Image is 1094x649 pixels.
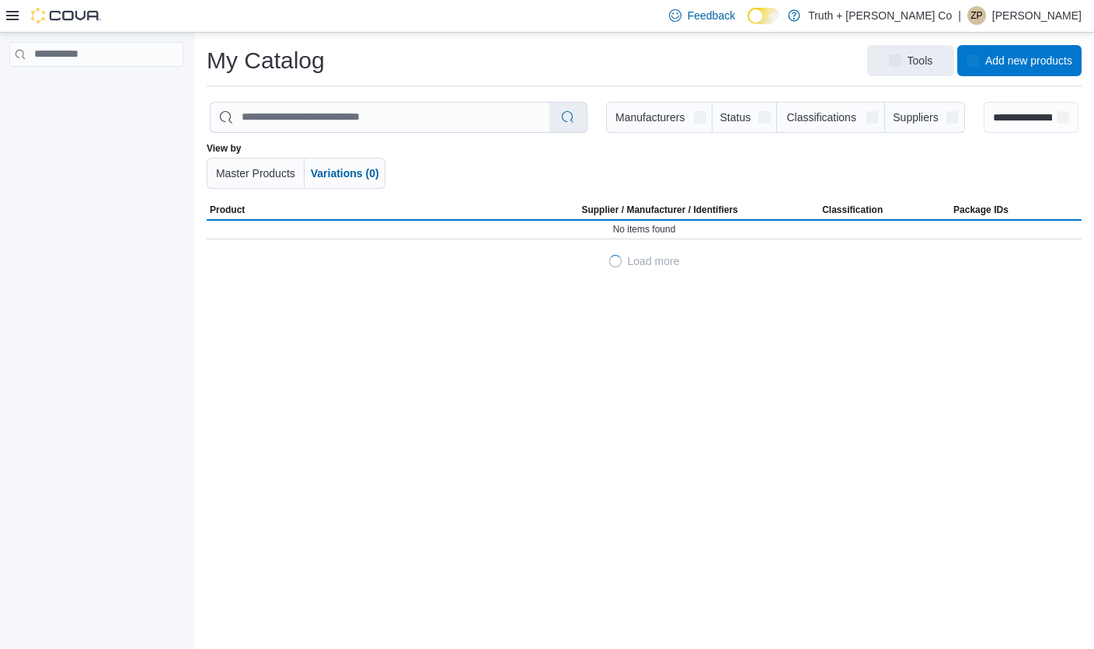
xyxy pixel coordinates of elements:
[970,6,982,25] span: ZP
[808,6,952,25] p: Truth + [PERSON_NAME] Co
[559,204,737,216] span: Supplier / Manufacturer / Identifiers
[207,158,305,189] button: Master Products
[957,45,1082,76] button: Add new products
[967,6,986,25] div: Zach Pendergast
[747,24,748,25] span: Dark Mode
[747,8,780,24] input: Dark Mode
[31,8,101,23] img: Cova
[777,102,885,133] button: Classifications
[216,167,295,180] span: Master Products
[712,102,777,133] button: Status
[628,253,680,269] span: Load more
[9,70,183,107] nav: Complex example
[953,204,1009,216] span: Package IDs
[786,111,855,124] span: Classifications
[305,158,385,189] button: Variations (0)
[867,45,954,76] button: Tools
[822,204,883,216] span: Classification
[311,167,379,180] span: Variations (0)
[606,102,712,133] button: Manufacturers
[207,45,325,76] h1: My Catalog
[603,246,686,277] button: LoadingLoad more
[893,111,938,124] span: Suppliers
[985,53,1072,68] span: Add new products
[885,102,966,133] button: Suppliers
[581,204,737,216] div: Supplier / Manufacturer / Identifiers
[720,111,751,124] span: Status
[207,142,241,155] label: View by
[958,6,961,25] p: |
[609,255,622,267] span: Loading
[615,111,685,124] span: Manufacturers
[210,204,245,216] span: Product
[688,8,735,23] span: Feedback
[908,53,933,68] span: Tools
[613,223,676,236] span: No items found
[992,6,1082,25] p: [PERSON_NAME]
